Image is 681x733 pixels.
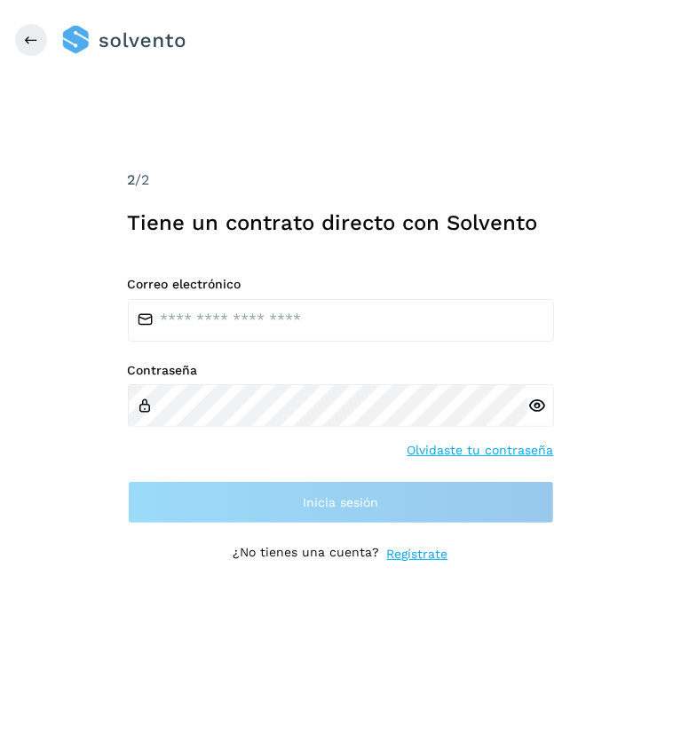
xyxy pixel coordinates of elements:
[128,277,554,292] label: Correo electrónico
[128,171,136,188] span: 2
[387,545,448,564] a: Regístrate
[128,210,554,236] h1: Tiene un contrato directo con Solvento
[303,496,378,508] span: Inicia sesión
[128,169,554,191] div: /2
[408,441,554,460] a: Olvidaste tu contraseña
[234,545,380,564] p: ¿No tienes una cuenta?
[128,363,554,378] label: Contraseña
[128,481,554,524] button: Inicia sesión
